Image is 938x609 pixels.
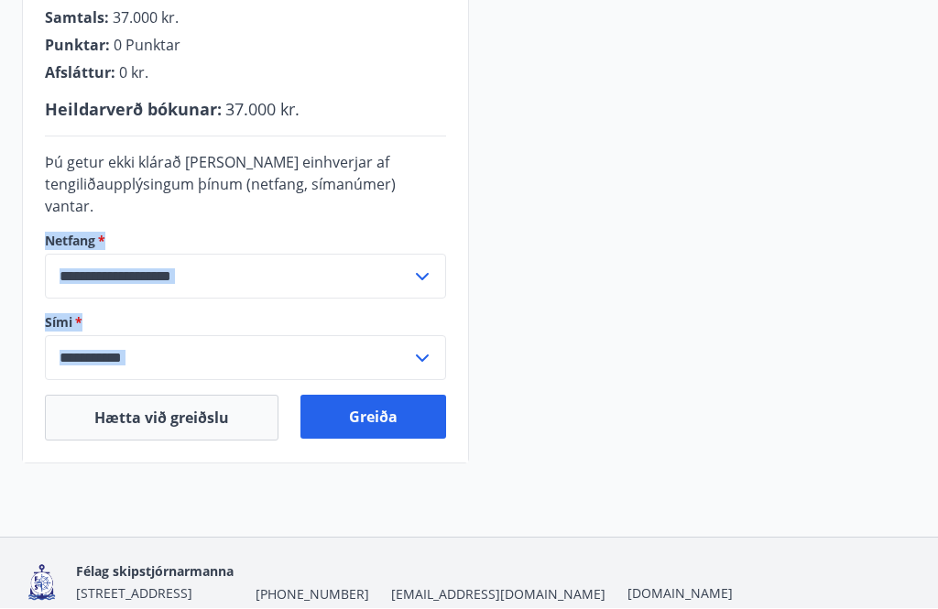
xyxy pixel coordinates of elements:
[76,563,234,581] span: Félag skipstjórnarmanna
[45,36,110,56] span: Punktar :
[45,63,115,83] span: Afsláttur :
[45,8,109,28] span: Samtals :
[627,585,733,603] a: [DOMAIN_NAME]
[45,233,446,251] label: Netfang
[45,396,278,441] button: Hætta við greiðslu
[45,99,222,121] span: Heildarverð bókunar :
[114,36,180,56] span: 0 Punktar
[256,586,369,604] span: [PHONE_NUMBER]
[300,396,446,440] button: Greiða
[225,99,300,121] span: 37.000 kr.
[113,8,179,28] span: 37.000 kr.
[45,153,396,217] span: Þú getur ekki klárað [PERSON_NAME] einhverjar af tengiliðaupplýsingum þínum (netfang, símanúmer) ...
[45,314,446,332] label: Sími
[391,586,605,604] span: [EMAIL_ADDRESS][DOMAIN_NAME]
[76,585,192,603] span: [STREET_ADDRESS]
[22,563,61,603] img: 4fX9JWmG4twATeQ1ej6n556Sc8UHidsvxQtc86h8.png
[119,63,148,83] span: 0 kr.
